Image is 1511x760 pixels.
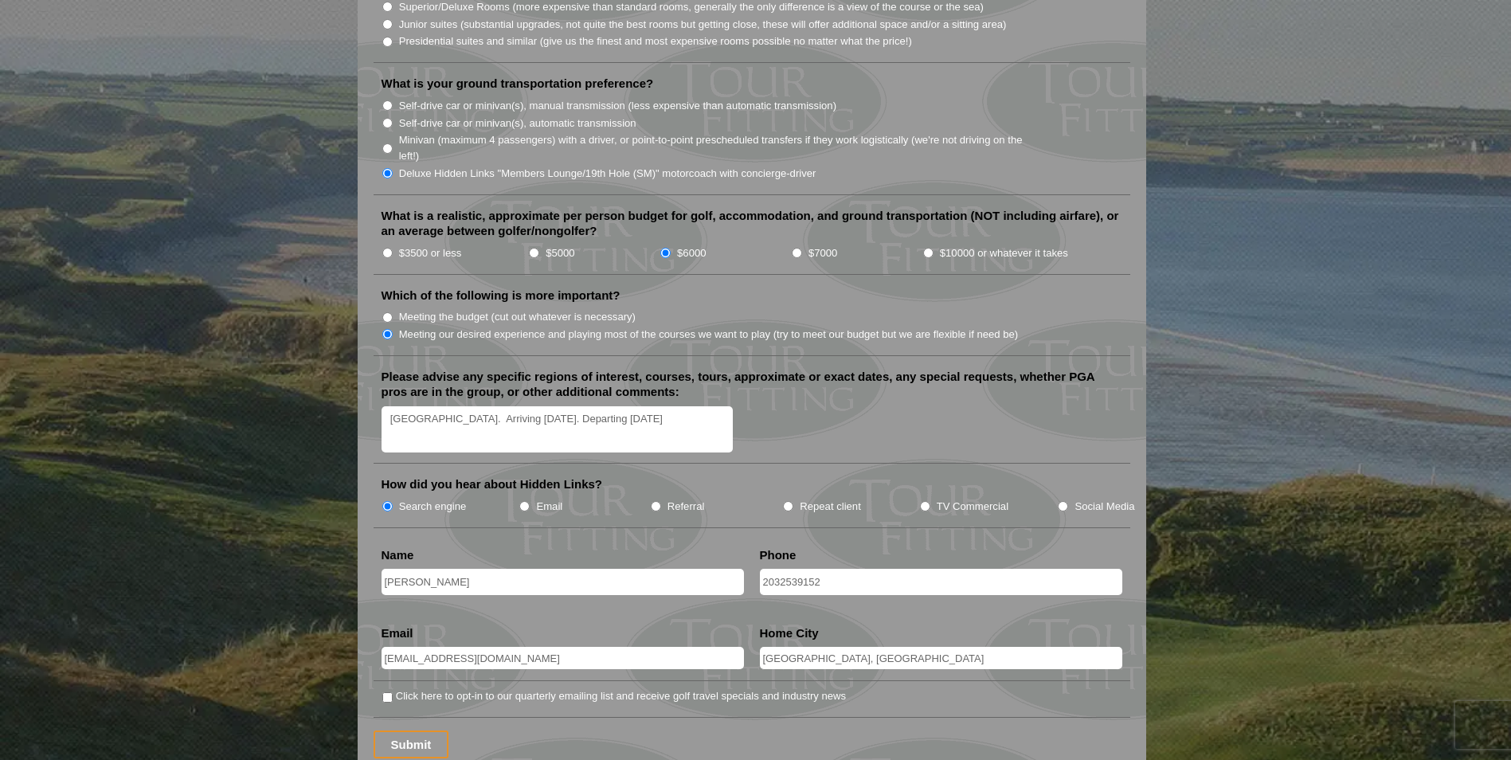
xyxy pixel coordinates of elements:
label: What is your ground transportation preference? [382,76,654,92]
label: Email [536,499,562,515]
label: Presidential suites and similar (give us the finest and most expensive rooms possible no matter w... [399,33,912,49]
label: Phone [760,547,797,563]
label: $6000 [677,245,706,261]
label: $7000 [808,245,837,261]
label: Minivan (maximum 4 passengers) with a driver, or point-to-point prescheduled transfers if they wo... [399,132,1039,163]
label: Repeat client [800,499,861,515]
label: Search engine [399,499,467,515]
label: $3500 or less [399,245,462,261]
label: Email [382,625,413,641]
label: $5000 [546,245,574,261]
label: Click here to opt-in to our quarterly emailing list and receive golf travel specials and industry... [396,688,846,704]
label: Meeting our desired experience and playing most of the courses we want to play (try to meet our b... [399,327,1019,343]
label: Self-drive car or minivan(s), manual transmission (less expensive than automatic transmission) [399,98,836,114]
label: Referral [667,499,705,515]
label: Deluxe Hidden Links "Members Lounge/19th Hole (SM)" motorcoach with concierge-driver [399,166,816,182]
label: TV Commercial [937,499,1008,515]
label: $10000 or whatever it takes [940,245,1068,261]
label: Meeting the budget (cut out whatever is necessary) [399,309,636,325]
label: Social Media [1075,499,1134,515]
label: Name [382,547,414,563]
input: Submit [374,731,449,758]
label: Which of the following is more important? [382,288,620,304]
label: Home City [760,625,819,641]
label: How did you hear about Hidden Links? [382,476,603,492]
label: Self-drive car or minivan(s), automatic transmission [399,116,636,131]
label: Please advise any specific regions of interest, courses, tours, approximate or exact dates, any s... [382,369,1122,400]
label: Junior suites (substantial upgrades, not quite the best rooms but getting close, these will offer... [399,17,1007,33]
label: What is a realistic, approximate per person budget for golf, accommodation, and ground transporta... [382,208,1122,239]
